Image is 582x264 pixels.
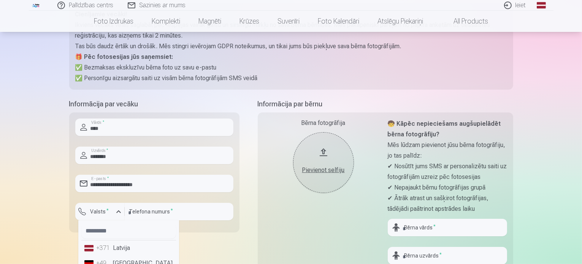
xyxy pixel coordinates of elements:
[388,182,507,193] p: ✔ Nepajaukt bērnu fotogrāfijas grupā
[388,161,507,182] p: ✔ Nosūtīt jums SMS ar personalizētu saiti uz fotogrāfijām uzreiz pēc fotosesijas
[268,11,309,32] a: Suvenīri
[293,132,354,193] button: Pievienot selfiju
[81,240,176,256] li: Latvija
[87,208,112,215] label: Valsts
[143,11,189,32] a: Komplekti
[388,193,507,214] p: ✔ Ātrāk atrast un sašķirot fotogrāfijas, tādējādi paātrinot apstrādes laiku
[189,11,230,32] a: Magnēti
[69,99,239,109] h5: Informācija par vecāku
[309,11,368,32] a: Foto kalendāri
[75,53,173,60] strong: 🎁 Pēc fotosesijas jūs saņemsiet:
[97,243,112,253] div: +371
[75,62,507,73] p: ✅ Bezmaksas ekskluzīvu bērna foto uz savu e-pastu
[258,99,513,109] h5: Informācija par bērnu
[75,41,507,52] p: Tas būs daudz ērtāk un drošāk. Mēs stingri ievērojam GDPR noteikumus, un tikai jums būs piekļuve ...
[75,73,507,84] p: ✅ Personīgu aizsargātu saiti uz visām bērna fotogrāfijām SMS veidā
[264,119,383,128] div: Bērna fotogrāfija
[230,11,268,32] a: Krūzes
[32,3,40,8] img: /fa1
[432,11,497,32] a: All products
[85,11,143,32] a: Foto izdrukas
[301,166,346,175] div: Pievienot selfiju
[368,11,432,32] a: Atslēgu piekariņi
[388,140,507,161] p: Mēs lūdzam pievienot jūsu bērna fotogrāfiju, jo tas palīdz:
[75,203,125,220] button: Valsts*
[388,120,501,138] strong: 🧒 Kāpēc nepieciešams augšupielādēt bērna fotogrāfiju?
